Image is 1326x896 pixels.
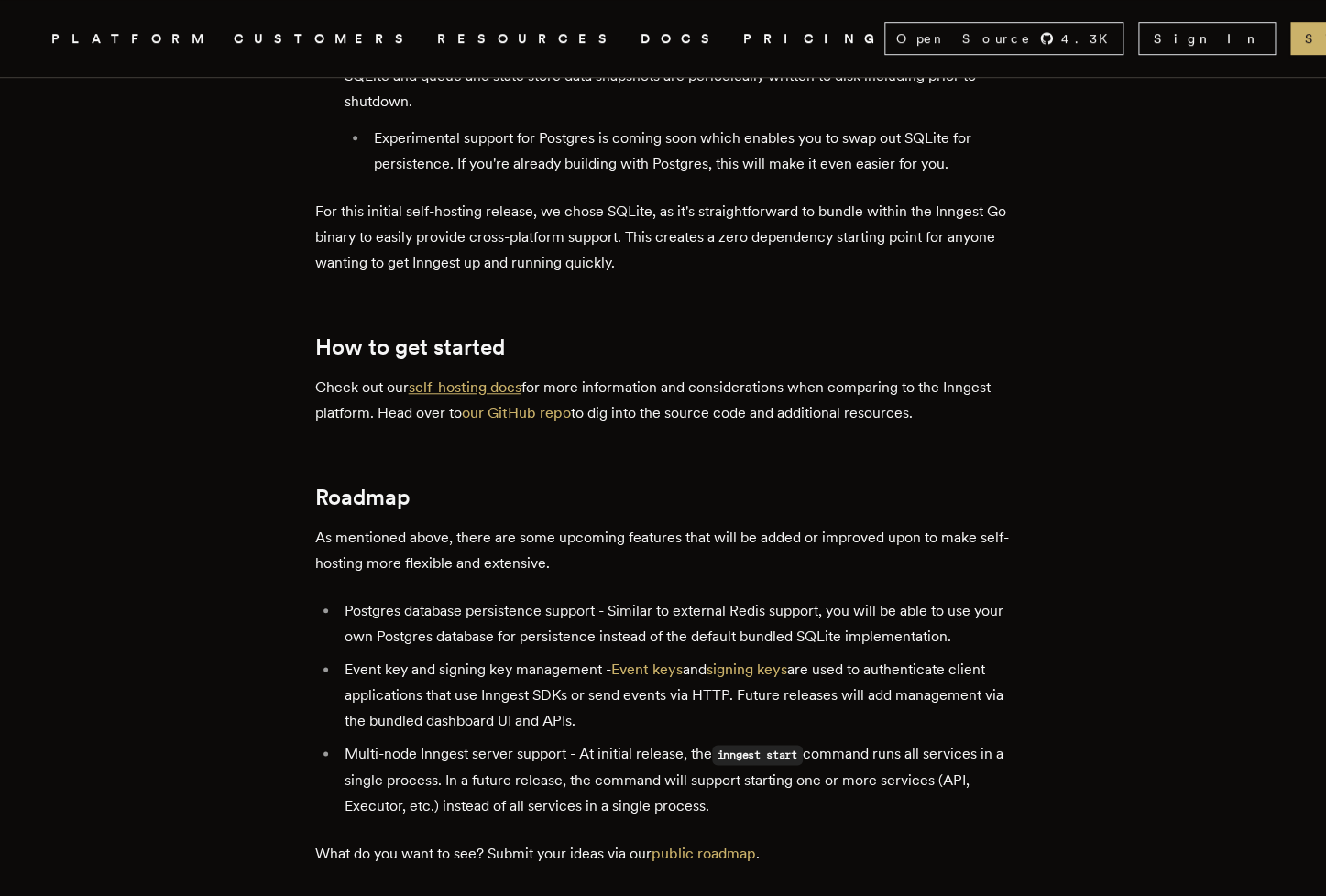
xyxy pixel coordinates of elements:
[339,741,1012,819] li: Multi-node Inngest server support - At initial release, the command runs all services in a single...
[315,199,1012,276] p: For this initial self-hosting release, we chose SQLite, as it's straightforward to bundle within ...
[339,37,1012,177] li: For persistence, the binary is bundled with . All system state is written to disk using SQLite an...
[315,841,1012,867] p: What do you want to see? Submit your ideas via our .
[1138,22,1276,55] a: Sign In
[707,661,787,678] a: signing keys
[315,375,1012,426] p: Check out our for more information and considerations when comparing to the Inngest platform. Hea...
[409,378,521,396] a: self-hosting docs
[611,661,683,678] a: Event keys
[315,334,1012,360] h2: How to get started
[1061,29,1119,48] span: 4.3 K
[896,29,1032,48] span: Open Source
[51,27,212,50] button: PLATFORM
[368,126,1012,177] li: Experimental support for Postgres is coming soon which enables you to swap out SQLite for persist...
[339,598,1012,650] li: Postgres database persistence support - Similar to external Redis support, you will be able to us...
[641,27,721,50] a: DOCS
[743,27,884,50] a: PRICING
[315,485,1012,510] h2: Roadmap
[712,745,803,765] code: inngest start
[234,27,415,50] a: CUSTOMERS
[652,845,756,862] a: public roadmap
[339,657,1012,734] li: Event key and signing key management - and are used to authenticate client applications that use ...
[315,525,1012,576] p: As mentioned above, there are some upcoming features that will be added or improved upon to make ...
[462,404,571,421] a: our GitHub repo
[437,27,619,50] button: RESOURCES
